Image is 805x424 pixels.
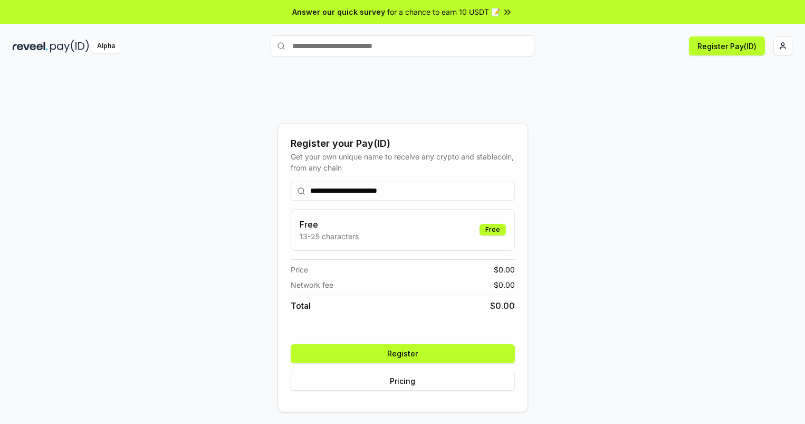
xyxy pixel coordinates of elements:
[300,218,359,231] h3: Free
[689,36,765,55] button: Register Pay(ID)
[291,136,515,151] div: Register your Pay(ID)
[387,6,500,17] span: for a chance to earn 10 USDT 📝
[300,231,359,242] p: 13-25 characters
[291,264,308,275] span: Price
[291,344,515,363] button: Register
[291,299,311,312] span: Total
[292,6,385,17] span: Answer our quick survey
[291,372,515,391] button: Pricing
[494,264,515,275] span: $ 0.00
[13,40,48,53] img: reveel_dark
[480,224,506,235] div: Free
[91,40,121,53] div: Alpha
[50,40,89,53] img: pay_id
[291,279,333,290] span: Network fee
[291,151,515,173] div: Get your own unique name to receive any crypto and stablecoin, from any chain
[494,279,515,290] span: $ 0.00
[490,299,515,312] span: $ 0.00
